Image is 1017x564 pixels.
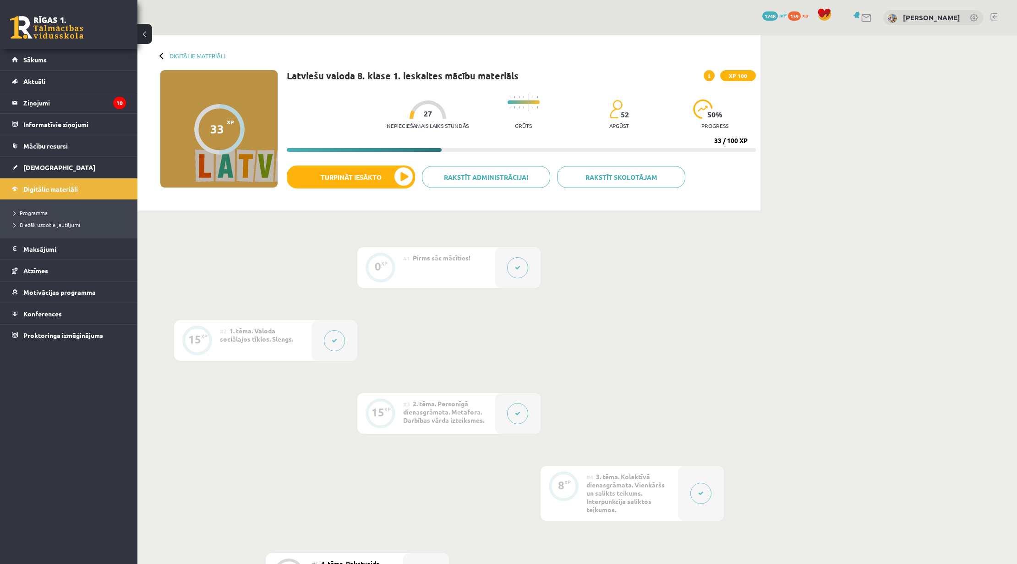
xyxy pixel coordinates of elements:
a: 139 xp [788,11,813,19]
span: Digitālie materiāli [23,185,78,193]
div: 33 [210,122,224,136]
a: Rakstīt skolotājam [557,166,685,188]
a: Digitālie materiāli [169,52,225,59]
img: icon-short-line-57e1e144782c952c97e751825c79c345078a6d821885a25fce030b3d8c18986b.svg [537,106,538,109]
img: icon-short-line-57e1e144782c952c97e751825c79c345078a6d821885a25fce030b3d8c18986b.svg [523,106,524,109]
span: Atzīmes [23,266,48,275]
a: Motivācijas programma [12,282,126,303]
a: Maksājumi [12,238,126,260]
span: Proktoringa izmēģinājums [23,331,103,339]
button: Turpināt iesākto [287,166,415,188]
span: mP [779,11,787,19]
a: [PERSON_NAME] [903,13,960,22]
span: xp [802,11,808,19]
a: Mācību resursi [12,135,126,156]
a: Konferences [12,303,126,324]
span: 27 [424,110,432,118]
a: Ziņojumi10 [12,92,126,113]
p: progress [701,122,728,129]
a: Atzīmes [12,260,126,281]
img: icon-short-line-57e1e144782c952c97e751825c79c345078a6d821885a25fce030b3d8c18986b.svg [514,106,515,109]
a: Informatīvie ziņojumi [12,114,126,135]
img: icon-short-line-57e1e144782c952c97e751825c79c345078a6d821885a25fce030b3d8c18986b.svg [523,96,524,98]
img: students-c634bb4e5e11cddfef0936a35e636f08e4e9abd3cc4e673bd6f9a4125e45ecb1.svg [609,100,623,119]
div: 0 [375,262,381,271]
img: icon-short-line-57e1e144782c952c97e751825c79c345078a6d821885a25fce030b3d8c18986b.svg [519,96,519,98]
legend: Maksājumi [23,238,126,260]
img: icon-progress-161ccf0a02000e728c5f80fcf4c31c7af3da0e1684b2b1d7c360e028c24a22f1.svg [693,100,713,119]
div: XP [201,334,208,339]
a: Rīgas 1. Tālmācības vidusskola [10,16,83,39]
span: Programma [14,209,48,216]
span: 50 % [707,111,723,119]
span: Biežāk uzdotie jautājumi [14,221,80,228]
span: 2. tēma. Personīgā dienasgrāmata. Metafora. Darbības vārda izteiksmes. [403,399,484,424]
legend: Informatīvie ziņojumi [23,114,126,135]
span: Aktuāli [23,77,45,85]
span: 52 [621,111,629,119]
div: XP [384,407,391,412]
img: icon-short-line-57e1e144782c952c97e751825c79c345078a6d821885a25fce030b3d8c18986b.svg [509,106,510,109]
h1: Latviešu valoda 8. klase 1. ieskaites mācību materiāls [287,70,519,81]
span: 1248 [762,11,778,21]
span: [DEMOGRAPHIC_DATA] [23,163,95,171]
span: Sākums [23,55,47,64]
span: #1 [403,254,410,262]
span: #4 [586,473,593,481]
div: 15 [188,335,201,343]
p: Grūts [515,122,532,129]
img: icon-short-line-57e1e144782c952c97e751825c79c345078a6d821885a25fce030b3d8c18986b.svg [509,96,510,98]
span: XP 100 [720,70,756,81]
p: Nepieciešamais laiks stundās [387,122,469,129]
a: Rakstīt administrācijai [422,166,550,188]
div: XP [564,480,571,485]
legend: Ziņojumi [23,92,126,113]
p: apgūst [609,122,629,129]
div: 15 [372,408,384,416]
span: 1. tēma. Valoda sociālajos tīklos. Slengs. [220,326,293,343]
img: icon-short-line-57e1e144782c952c97e751825c79c345078a6d821885a25fce030b3d8c18986b.svg [514,96,515,98]
img: icon-long-line-d9ea69661e0d244f92f715978eff75569469978d946b2353a9bb055b3ed8787d.svg [528,94,529,111]
a: Programma [14,209,128,217]
a: Digitālie materiāli [12,178,126,199]
span: Mācību resursi [23,142,68,150]
img: icon-short-line-57e1e144782c952c97e751825c79c345078a6d821885a25fce030b3d8c18986b.svg [519,106,519,109]
a: Sākums [12,49,126,70]
span: XP [227,119,234,125]
span: 3. tēma. Kolektīvā dienasgrāmata. Vienkāršs un salikts teikums. Interpunkcija saliktos teikumos. [586,472,665,514]
i: 10 [113,97,126,109]
span: #2 [220,327,227,335]
div: XP [381,261,388,266]
a: [DEMOGRAPHIC_DATA] [12,157,126,178]
a: Biežāk uzdotie jautājumi [14,221,128,229]
a: Proktoringa izmēģinājums [12,325,126,346]
img: Roberts Beinarts [888,14,897,23]
a: Aktuāli [12,71,126,92]
div: 8 [558,481,564,489]
span: Motivācijas programma [23,288,96,296]
span: Konferences [23,310,62,318]
a: 1248 mP [762,11,787,19]
span: Pirms sāc mācīties! [413,254,470,262]
span: 139 [788,11,801,21]
span: #3 [403,400,410,408]
img: icon-short-line-57e1e144782c952c97e751825c79c345078a6d821885a25fce030b3d8c18986b.svg [537,96,538,98]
